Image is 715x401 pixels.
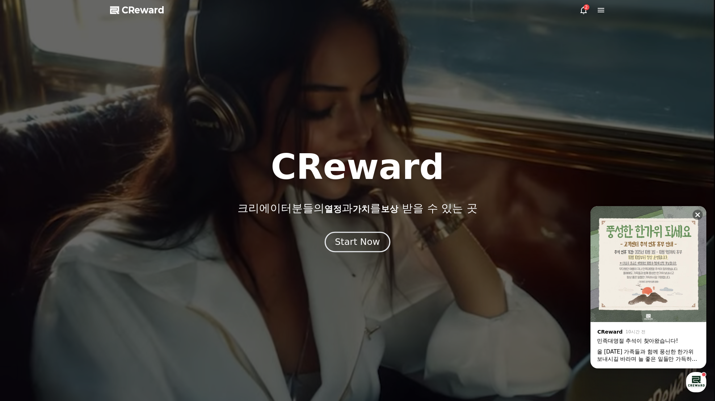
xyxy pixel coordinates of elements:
a: CReward [110,4,164,16]
span: 가치 [353,204,370,214]
h1: CReward [271,150,444,184]
span: 열정 [324,204,342,214]
a: Start Now [326,239,389,246]
p: 크리에이터분들의 과 를 받을 수 있는 곳 [237,202,477,215]
div: 2 [584,4,589,10]
span: 대화 [66,241,75,247]
button: Start Now [325,231,390,252]
span: 보상 [381,204,398,214]
a: 설정 [93,230,139,248]
a: 2 [579,6,588,14]
span: CReward [122,4,164,16]
a: 홈 [2,230,48,248]
div: Start Now [335,236,380,248]
span: 홈 [23,241,27,246]
a: 대화 [48,230,93,248]
span: 설정 [112,241,121,246]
